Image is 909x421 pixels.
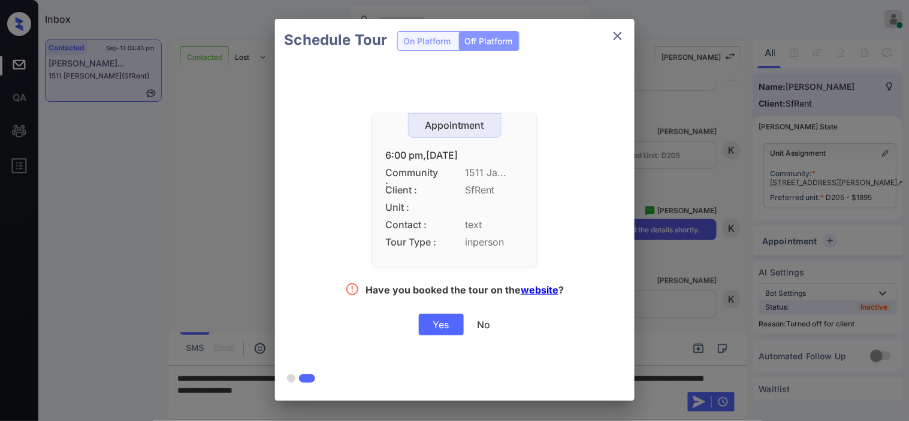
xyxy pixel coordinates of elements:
a: website [521,284,558,296]
div: Have you booked the tour on the ? [366,284,564,299]
span: 1511 Ja... [466,167,524,178]
div: Appointment [409,120,501,131]
span: text [466,219,524,231]
div: 6:00 pm,[DATE] [386,150,524,161]
button: close [606,24,630,48]
h2: Schedule Tour [275,19,397,61]
span: Client : [386,184,440,196]
div: Yes [419,314,464,335]
span: Tour Type : [386,237,440,248]
span: Contact : [386,219,440,231]
div: No [478,319,491,331]
span: Community : [386,167,440,178]
span: SfRent [466,184,524,196]
span: Unit : [386,202,440,213]
span: inperson [466,237,524,248]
